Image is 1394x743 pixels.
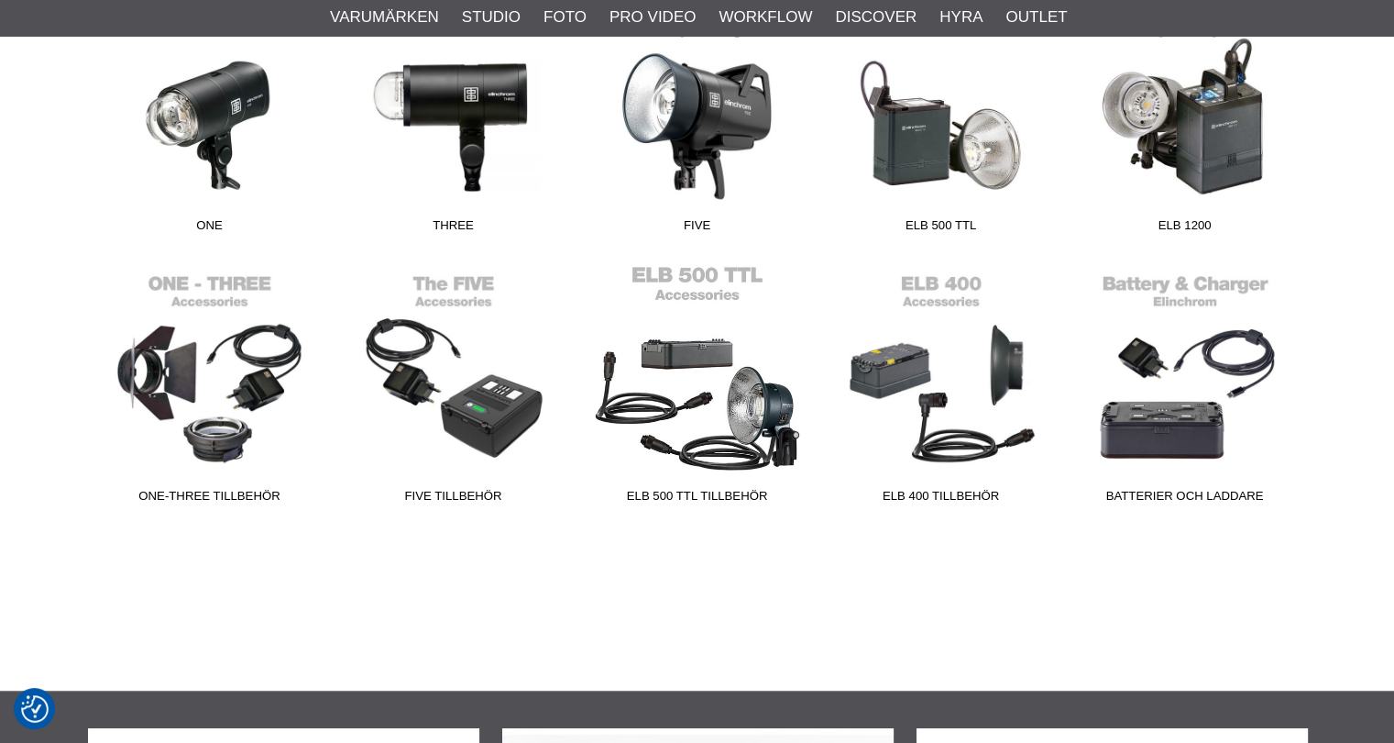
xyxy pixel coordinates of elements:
img: Revisit consent button [21,695,49,723]
a: Varumärken [330,6,439,29]
span: ELB 500 TTL [819,216,1063,241]
a: Pro Video [609,6,696,29]
a: ELB 400 Tillbehör [819,264,1063,512]
a: Outlet [1005,6,1067,29]
span: ELB 1200 [1063,216,1307,241]
span: FIVE Tillbehör [332,487,576,512]
span: THREE [332,216,576,241]
a: ONE-THREE Tillbehör [88,264,332,512]
span: ELB 500 TTL Tillbehör [576,487,819,512]
span: ONE [88,216,332,241]
a: ELB 500 TTL Tillbehör [576,264,819,512]
span: FIVE [576,216,819,241]
span: Batterier och Laddare [1063,487,1307,512]
button: Samtyckesinställningar [21,693,49,726]
a: FIVE Tillbehör [332,264,576,512]
a: Foto [543,6,587,29]
a: Batterier och Laddare [1063,264,1307,512]
a: Workflow [719,6,812,29]
a: Hyra [939,6,982,29]
a: Discover [835,6,917,29]
span: ONE-THREE Tillbehör [88,487,332,512]
a: Studio [462,6,521,29]
span: ELB 400 Tillbehör [819,487,1063,512]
